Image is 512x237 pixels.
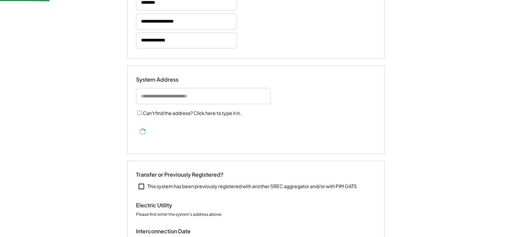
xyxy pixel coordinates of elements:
label: Can't find the address? Click here to type it in. [143,110,241,116]
div: This system has been previously registered with another SREC aggregator and/or with PJM GATS [147,183,357,190]
div: Interconnection Date [136,228,203,235]
div: Electric Utility [136,202,203,209]
div: Please first enter the system's address above. [136,212,222,218]
div: Transfer or Previously Registered? [136,171,224,178]
div: System Address [136,76,203,83]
